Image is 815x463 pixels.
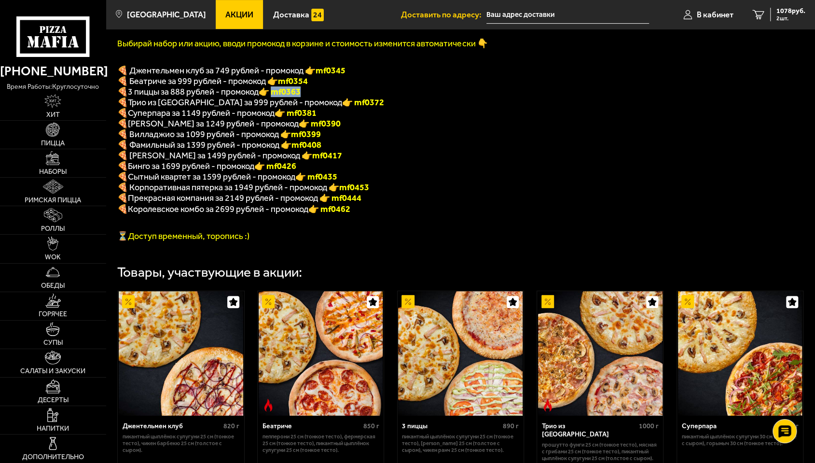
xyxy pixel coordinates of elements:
[39,311,67,318] span: Горячее
[128,204,308,214] span: Королевское комбо за 2699 рублей - промокод
[486,6,649,24] input: Ваш адрес доставки
[128,97,342,108] span: Трио из [GEOGRAPHIC_DATA] за 999 рублей - промокод
[258,291,384,416] a: АкционныйОстрое блюдоБеатриче
[682,422,776,431] div: Суперпара
[117,108,128,118] font: 🍕
[41,225,65,232] span: Роллы
[398,291,523,416] img: 3 пиццы
[681,295,694,308] img: Акционный
[117,76,308,86] span: 🍕 Беатриче за 999 рублей - промокод 👉
[128,108,275,118] span: Суперпара за 1149 рублей - промокод
[20,368,85,375] span: Салаты и закуски
[295,171,337,182] b: 👉 mf0435
[117,204,128,214] font: 🍕
[311,9,324,21] img: 15daf4d41897b9f0e9f617042186c801.svg
[128,171,295,182] span: Сытный квартет за 1599 рублей - промокод
[259,86,301,97] font: 👉 mf0363
[398,291,524,416] a: Акционный3 пиццы
[117,161,128,171] b: 🍕
[541,295,554,308] img: Акционный
[262,433,379,453] p: Пепперони 25 см (тонкое тесто), Фермерская 25 см (тонкое тесто), Пикантный цыплёнок сулугуни 25 с...
[401,295,414,308] img: Акционный
[38,397,69,404] span: Десерты
[538,291,663,416] img: Трио из Рио
[117,86,128,97] font: 🍕
[776,15,805,21] span: 2 шт.
[123,433,239,453] p: Пикантный цыплёнок сулугуни 25 см (тонкое тесто), Чикен Барбекю 25 см (толстое с сыром).
[275,108,317,118] font: 👉 mf0381
[542,422,636,439] div: Трио из [GEOGRAPHIC_DATA]
[128,86,259,97] span: 3 пиццы за 888 рублей - промокод
[402,433,519,453] p: Пикантный цыплёнок сулугуни 25 см (тонкое тесто), [PERSON_NAME] 25 см (толстое с сыром), Чикен Ра...
[117,65,345,76] span: 🍕 Джентельмен клуб за 749 рублей - промокод 👉
[39,168,67,175] span: Наборы
[363,422,379,430] span: 850 г
[316,65,345,76] b: mf0345
[128,193,319,203] span: Прекрасная компания за 2149 рублей - промокод
[123,422,221,431] div: Джентельмен клуб
[262,422,361,431] div: Беатриче
[225,11,253,19] span: Акции
[117,193,128,203] font: 🍕
[259,291,383,416] img: Беатриче
[682,433,799,447] p: Пикантный цыплёнок сулугуни 30 см (толстое с сыром), Горыныч 30 см (тонкое тесто).
[308,204,350,214] font: 👉 mf0462
[117,97,128,108] font: 🍕
[46,112,60,118] span: Хит
[273,11,309,19] span: Доставка
[117,182,369,193] span: 🍕 Корпоративная пятерка за 1949 рублей - промокод 👉
[278,76,308,86] b: mf0354
[299,118,341,129] b: 👉 mf0390
[542,441,659,462] p: Прошутто Фунги 25 см (тонкое тесто), Мясная с грибами 25 см (тонкое тесто), Пикантный цыплёнок су...
[402,422,500,431] div: 3 пиццы
[122,295,135,308] img: Акционный
[697,11,733,19] span: В кабинет
[117,38,487,49] font: Выбирай набор или акцию, вводи промокод в корзине и стоимость изменится автоматически 👇
[117,231,249,241] span: ⏳Доступ временный, торопись :)
[639,422,659,430] span: 1000 г
[117,266,302,279] div: Товары, участвующие в акции:
[262,295,275,308] img: Акционный
[677,291,803,416] a: АкционныйСуперпара
[223,422,239,430] span: 820 г
[541,399,554,411] img: Острое блюдо
[262,399,275,411] img: Острое блюдо
[117,140,321,150] span: 🍕 Фамильный за 1399 рублей - промокод 👉
[319,193,361,203] font: 👉 mf0444
[43,339,63,346] span: Супы
[117,118,128,129] b: 🍕
[401,11,486,19] span: Доставить по адресу:
[117,171,128,182] b: 🍕
[45,254,61,261] span: WOK
[291,129,321,140] b: mf0399
[119,291,243,416] img: Джентельмен клуб
[41,282,65,289] span: Обеды
[118,291,244,416] a: АкционныйДжентельмен клуб
[537,291,663,416] a: АкционныйОстрое блюдоТрио из Рио
[127,11,206,19] span: [GEOGRAPHIC_DATA]
[37,425,69,432] span: Напитки
[117,129,321,140] span: 🍕 Вилладжио за 1099 рублей - промокод 👉
[41,140,65,147] span: Пицца
[312,150,342,161] b: mf0417
[22,454,84,461] span: Дополнительно
[25,197,81,204] span: Римская пицца
[128,161,254,171] span: Бинго за 1699 рублей - промокод
[342,97,384,108] font: 👉 mf0372
[339,182,369,193] b: mf0453
[678,291,802,416] img: Суперпара
[128,118,299,129] span: [PERSON_NAME] за 1249 рублей - промокод
[776,8,805,14] span: 1078 руб.
[117,150,342,161] span: 🍕 [PERSON_NAME] за 1499 рублей - промокод 👉
[291,140,321,150] b: mf0408
[503,422,519,430] span: 890 г
[254,161,296,171] b: 👉 mf0426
